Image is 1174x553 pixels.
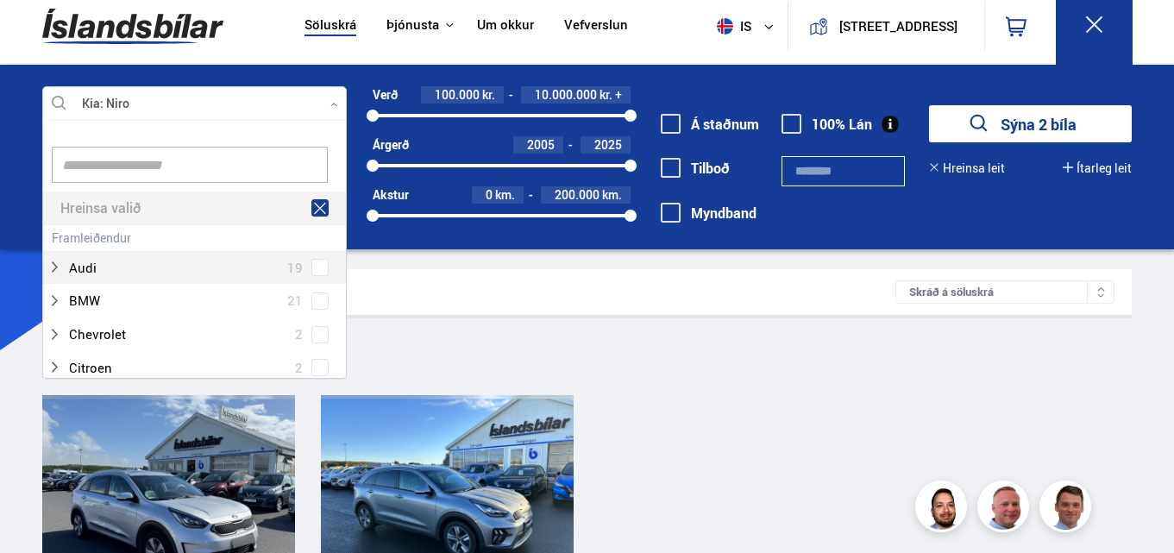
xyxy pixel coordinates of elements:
[929,105,1132,142] button: Sýna 2 bíla
[615,88,622,102] span: +
[1063,161,1132,175] button: Ítarleg leit
[782,116,872,132] label: 100% Lán
[43,192,347,225] div: Hreinsa valið
[287,255,303,280] span: 19
[980,483,1032,535] img: siFngHWaQ9KaOqBr.png
[661,116,759,132] label: Á staðnum
[435,86,480,103] span: 100.000
[287,288,303,313] span: 21
[477,17,534,35] a: Um okkur
[527,136,555,153] span: 2005
[710,18,753,35] span: is
[373,88,398,102] div: Verð
[710,1,788,52] button: is
[386,17,439,34] button: Þjónusta
[600,88,612,102] span: kr.
[495,188,515,202] span: km.
[918,483,970,535] img: nhp88E3Fdnt1Opn2.png
[895,280,1114,304] div: Skráð á söluskrá
[555,186,600,203] span: 200.000
[661,205,757,221] label: Myndband
[835,19,962,34] button: [STREET_ADDRESS]
[564,17,628,35] a: Vefverslun
[373,138,409,152] div: Árgerð
[60,283,896,301] div: Leitarniðurstöður 2 bílar
[602,188,622,202] span: km.
[661,160,730,176] label: Tilboð
[1042,483,1094,535] img: FbJEzSuNWCJXmdc-.webp
[594,136,622,153] span: 2025
[373,188,409,202] div: Akstur
[304,17,356,35] a: Söluskrá
[482,88,495,102] span: kr.
[14,7,66,59] button: Opna LiveChat spjallviðmót
[717,18,733,35] img: svg+xml;base64,PHN2ZyB4bWxucz0iaHR0cDovL3d3dy53My5vcmcvMjAwMC9zdmciIHdpZHRoPSI1MTIiIGhlaWdodD0iNT...
[929,161,1005,175] button: Hreinsa leit
[486,186,493,203] span: 0
[535,86,597,103] span: 10.000.000
[798,2,974,51] a: [STREET_ADDRESS]
[295,355,303,380] span: 2
[295,322,303,347] span: 2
